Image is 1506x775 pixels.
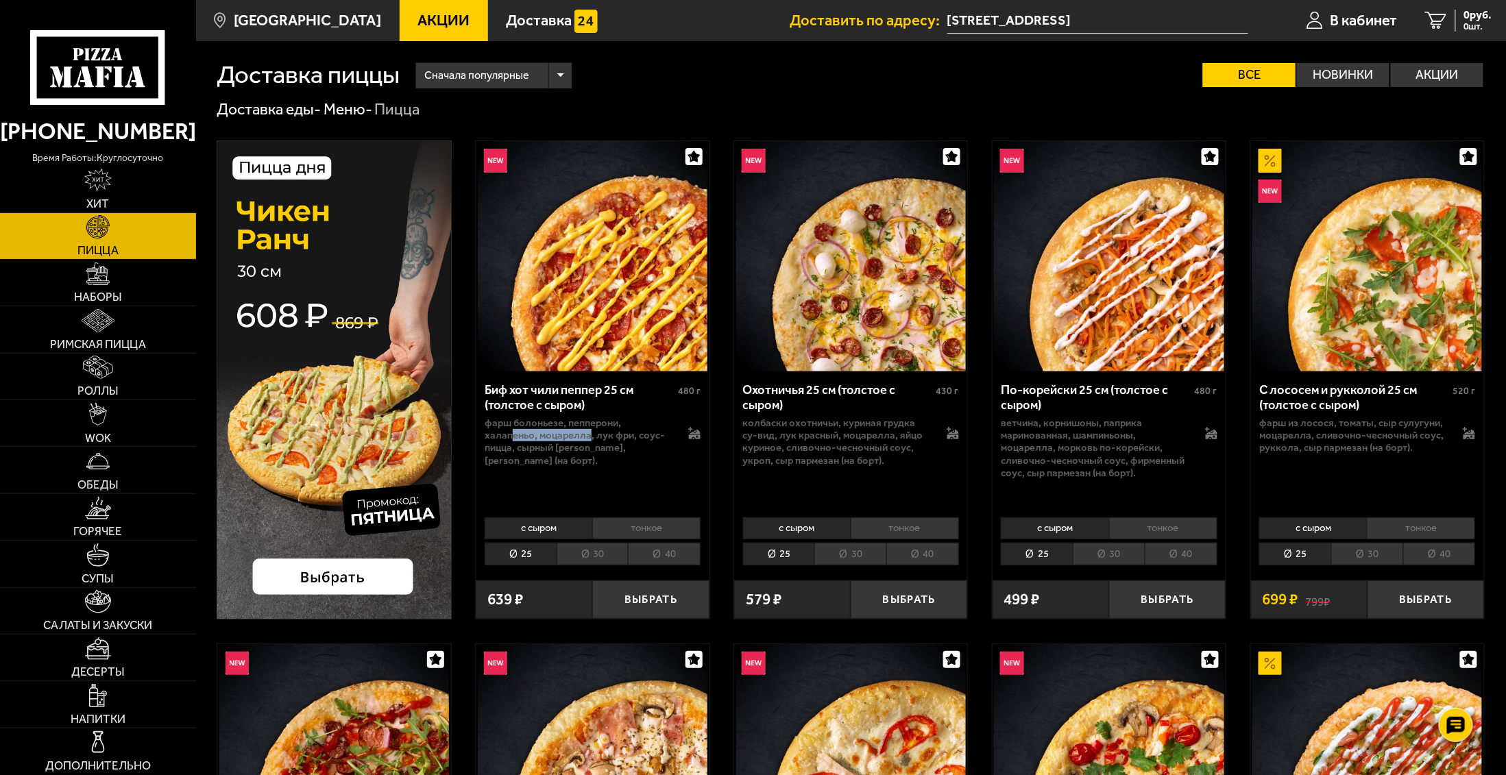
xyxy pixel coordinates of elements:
li: 40 [886,543,959,565]
span: Дополнительно [45,760,151,772]
s: 799 ₽ [1306,592,1331,608]
img: Новинка [226,652,249,675]
button: Выбрать [1109,580,1226,619]
span: Сначала популярные [424,60,529,90]
span: 520 г [1453,385,1475,397]
p: фарш из лосося, томаты, сыр сулугуни, моцарелла, сливочно-чесночный соус, руккола, сыр пармезан (... [1259,417,1447,454]
label: Акции [1391,63,1483,86]
li: тонкое [592,517,701,539]
span: 0 руб. [1464,10,1492,21]
li: 25 [485,543,557,565]
span: 480 г [678,385,701,397]
img: Новинка [742,652,765,675]
a: НовинкаОхотничья 25 см (толстое с сыром) [734,141,967,371]
img: 15daf4d41897b9f0e9f617042186c801.svg [574,10,598,33]
span: Акции [417,13,470,28]
li: 40 [1403,543,1476,565]
img: Новинка [1000,149,1023,172]
li: тонкое [1367,517,1475,539]
li: с сыром [485,517,592,539]
span: Обеды [77,479,119,491]
label: Все [1203,63,1296,86]
p: колбаски охотничьи, куриная грудка су-вид, лук красный, моцарелла, яйцо куриное, сливочно-чесночн... [743,417,931,467]
img: Акционный [1259,149,1282,172]
li: 30 [1073,543,1145,565]
li: с сыром [743,517,851,539]
img: Новинка [1000,652,1023,675]
span: В кабинет [1331,13,1398,28]
span: Доставка [506,13,572,28]
img: Новинка [742,149,765,172]
span: Десерты [71,666,125,678]
span: 499 ₽ [1004,592,1040,608]
a: Доставка еды- [217,100,321,119]
span: Хит [86,198,109,210]
img: Новинка [484,652,507,675]
li: с сыром [1259,517,1367,539]
span: Супы [82,573,114,585]
span: Доставить по адресу: [790,13,947,28]
span: посёлок Парголово, Заречная улица, 10 [947,8,1248,34]
button: Выбрать [851,580,967,619]
span: Роллы [77,385,119,397]
img: По-корейски 25 см (толстое с сыром) [994,141,1224,371]
div: Пицца [374,99,420,120]
a: НовинкаБиф хот чили пеппер 25 см (толстое с сыром) [476,141,709,371]
li: 30 [557,543,629,565]
img: Акционный [1259,652,1282,675]
span: 579 ₽ [746,592,781,608]
img: Новинка [1259,180,1282,203]
img: Биф хот чили пеппер 25 см (толстое с сыром) [478,141,707,371]
li: 40 [628,543,701,565]
label: Новинки [1297,63,1389,86]
a: АкционныйНовинкаС лососем и рукколой 25 см (толстое с сыром) [1251,141,1484,371]
span: Салаты и закуски [43,619,152,631]
span: 430 г [936,385,959,397]
p: фарш болоньезе, пепперони, халапеньо, моцарелла, лук фри, соус-пицца, сырный [PERSON_NAME], [PERS... [485,417,672,467]
span: 0 шт. [1464,22,1492,32]
span: Напитки [71,713,125,725]
button: Выбрать [592,580,709,619]
img: С лососем и рукколой 25 см (толстое с сыром) [1252,141,1482,371]
li: 30 [1331,543,1403,565]
a: Меню- [324,100,372,119]
input: Ваш адрес доставки [947,8,1248,34]
div: Охотничья 25 см (толстое с сыром) [743,383,933,413]
p: ветчина, корнишоны, паприка маринованная, шампиньоны, моцарелла, морковь по-корейски, сливочно-че... [1001,417,1189,480]
div: По-корейски 25 см (толстое с сыром) [1001,383,1191,413]
li: 25 [743,543,815,565]
span: 639 ₽ [487,592,523,608]
a: НовинкаПо-корейски 25 см (толстое с сыром) [993,141,1226,371]
span: Горячее [73,526,122,537]
li: 25 [1001,543,1073,565]
li: тонкое [851,517,959,539]
h1: Доставка пиццы [217,62,400,88]
li: тонкое [1109,517,1217,539]
li: 40 [1145,543,1217,565]
span: Римская пицца [50,339,146,350]
li: 30 [814,543,886,565]
img: Охотничья 25 см (толстое с сыром) [736,141,966,371]
li: с сыром [1001,517,1108,539]
span: [GEOGRAPHIC_DATA] [234,13,382,28]
span: 480 г [1195,385,1217,397]
span: WOK [85,432,111,444]
li: 25 [1259,543,1331,565]
button: Выбрать [1368,580,1484,619]
span: Пицца [77,245,119,256]
img: Новинка [484,149,507,172]
span: 699 ₽ [1263,592,1298,608]
div: Биф хот чили пеппер 25 см (толстое с сыром) [485,383,675,413]
span: Наборы [74,291,122,303]
div: С лососем и рукколой 25 см (толстое с сыром) [1259,383,1449,413]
